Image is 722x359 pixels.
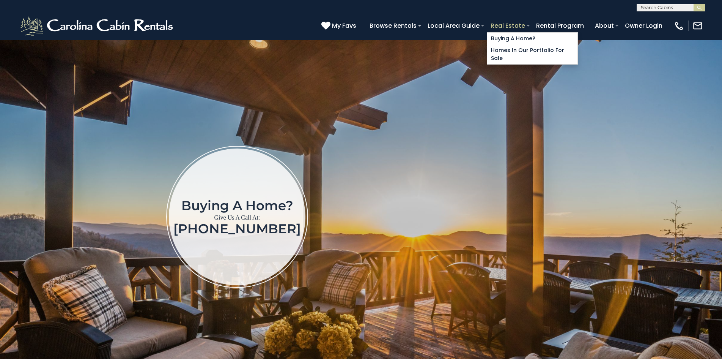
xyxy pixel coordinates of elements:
[487,19,529,32] a: Real Estate
[366,19,420,32] a: Browse Rentals
[487,33,577,44] a: Buying A Home?
[532,19,588,32] a: Rental Program
[674,21,684,31] img: phone-regular-white.png
[424,19,483,32] a: Local Area Guide
[332,21,356,30] span: My Favs
[173,212,301,223] p: Give Us A Call At:
[19,14,176,37] img: White-1-2.png
[487,44,577,64] a: Homes in Our Portfolio For Sale
[173,199,301,212] h1: Buying a home?
[591,19,618,32] a: About
[321,21,358,31] a: My Favs
[621,19,666,32] a: Owner Login
[173,221,301,237] a: [PHONE_NUMBER]
[692,21,703,31] img: mail-regular-white.png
